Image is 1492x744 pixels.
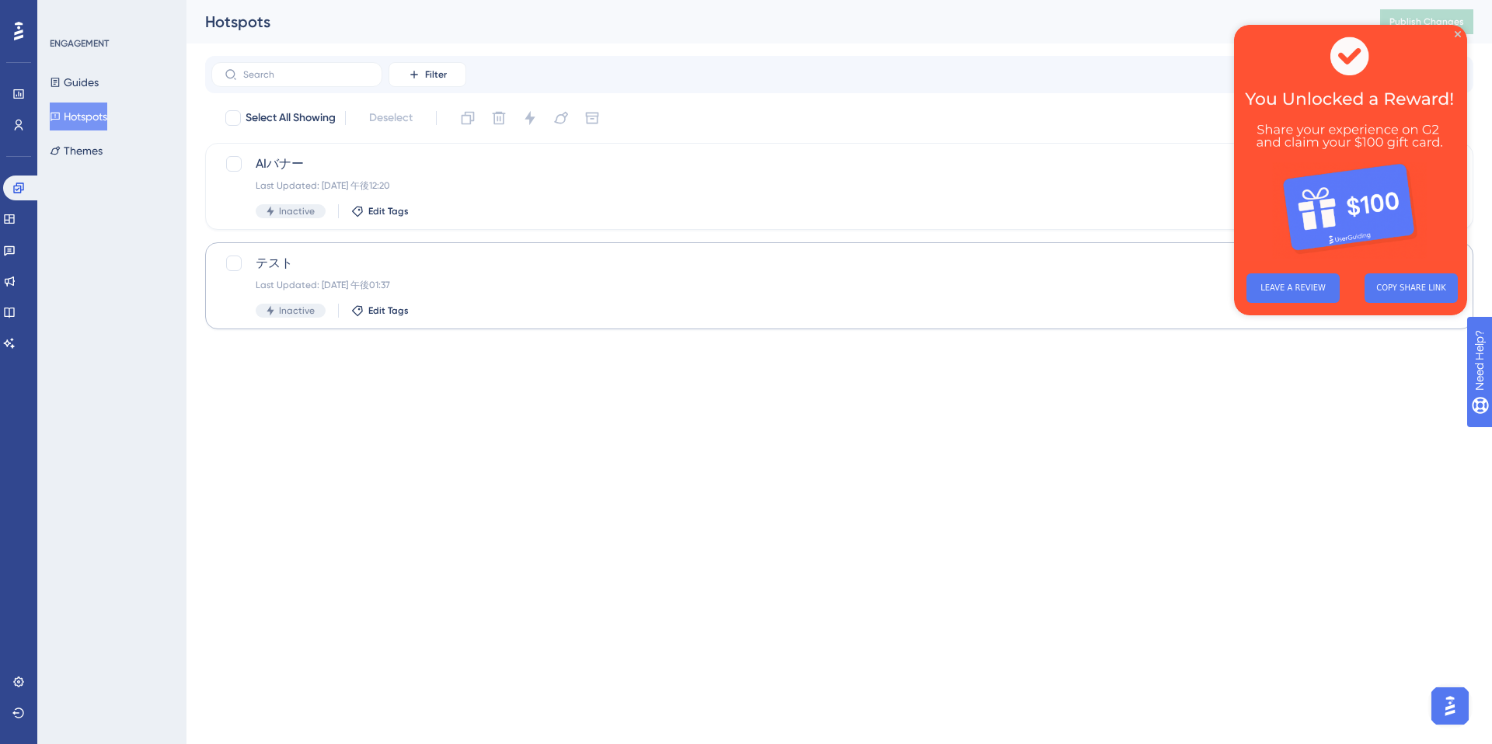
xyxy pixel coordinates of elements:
[12,249,106,278] button: LEAVE A REVIEW
[1427,683,1473,729] iframe: UserGuiding AI Assistant Launcher
[256,279,1299,291] div: Last Updated: [DATE] 午後01:37
[50,103,107,130] button: Hotspots
[37,4,97,23] span: Need Help?
[50,137,103,165] button: Themes
[351,304,409,317] button: Edit Tags
[131,249,224,278] button: COPY SHARE LINK
[1380,9,1473,34] button: Publish Changes
[243,69,369,80] input: Search
[355,104,427,132] button: Deselect
[256,179,1299,192] div: Last Updated: [DATE] 午後12:20
[279,205,315,217] span: Inactive
[369,109,413,127] span: Deselect
[389,62,466,87] button: Filter
[368,304,409,317] span: Edit Tags
[368,205,409,217] span: Edit Tags
[256,155,1299,173] span: AIバナー
[50,68,99,96] button: Guides
[246,109,336,127] span: Select All Showing
[425,68,447,81] span: Filter
[1389,16,1464,28] span: Publish Changes
[205,11,1341,33] div: Hotspots
[221,6,227,12] div: Close Preview
[256,254,1299,273] span: テスト
[351,205,409,217] button: Edit Tags
[50,37,109,50] div: ENGAGEMENT
[279,304,315,317] span: Inactive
